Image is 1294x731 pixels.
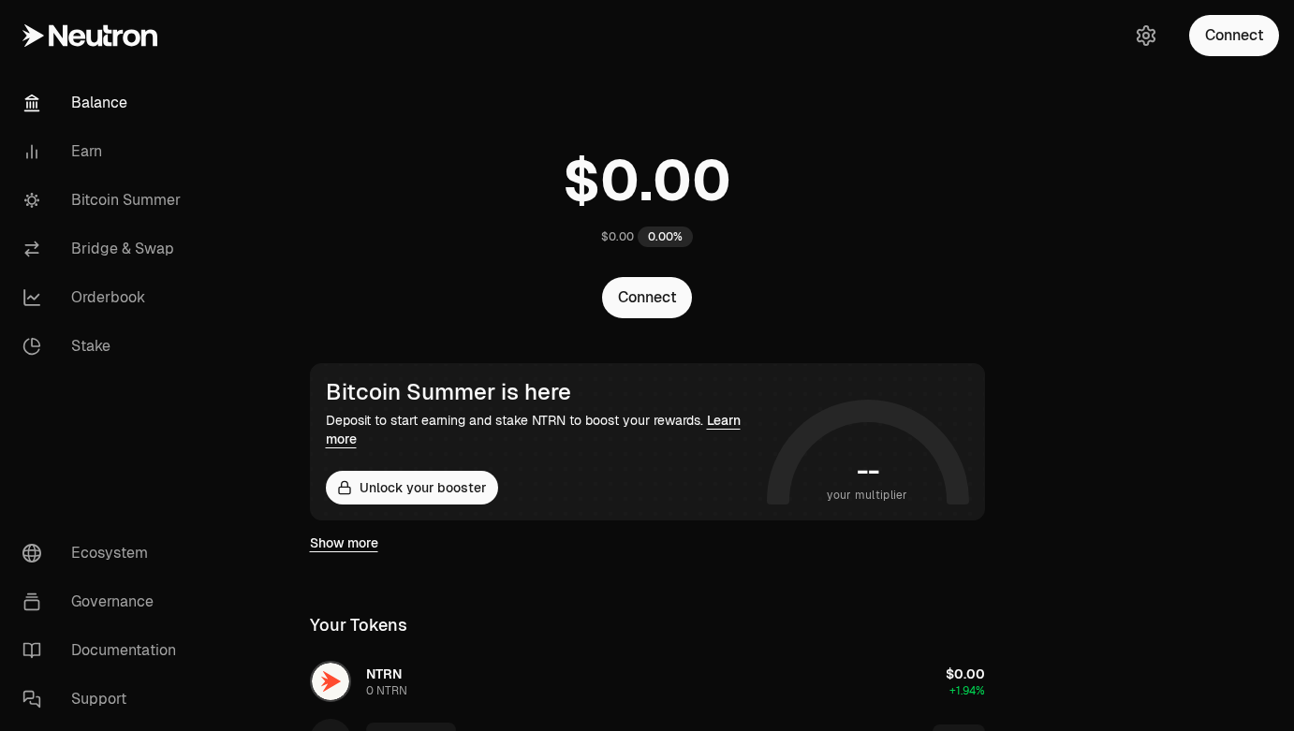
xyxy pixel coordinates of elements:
button: Unlock your booster [326,471,498,504]
a: Orderbook [7,273,202,322]
button: Connect [602,277,692,318]
h1: -- [857,456,878,486]
a: Support [7,675,202,724]
a: Governance [7,577,202,626]
div: 0.00% [638,227,693,247]
span: your multiplier [827,486,908,504]
a: Documentation [7,626,202,675]
div: Deposit to start earning and stake NTRN to boost your rewards. [326,411,759,448]
div: Bitcoin Summer is here [326,379,759,405]
div: Your Tokens [310,612,407,638]
a: Earn [7,127,202,176]
a: Show more [310,534,378,552]
a: Balance [7,79,202,127]
a: Bitcoin Summer [7,176,202,225]
div: $0.00 [601,229,634,244]
button: Connect [1189,15,1279,56]
a: Stake [7,322,202,371]
a: Bridge & Swap [7,225,202,273]
a: Ecosystem [7,529,202,577]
